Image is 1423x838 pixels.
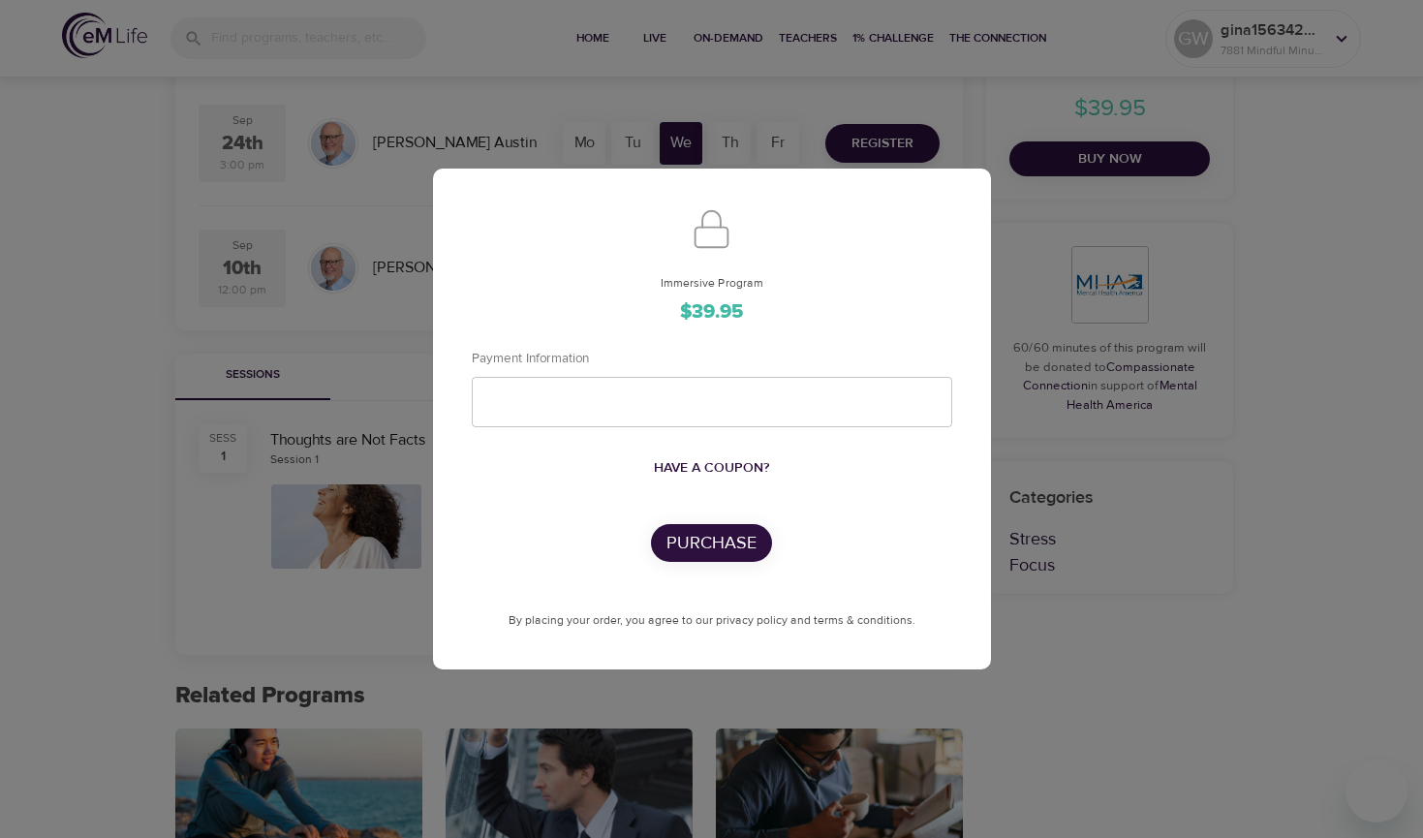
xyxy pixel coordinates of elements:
button: Purchase [651,524,772,562]
span: Immersive Program [472,274,952,294]
span: By placing your order, you agree to our privacy policy and terms & conditions. [509,612,915,628]
p: Payment Information [472,348,832,367]
h3: $39.95 [472,301,952,324]
button: Have a coupon? [646,450,777,486]
iframe: Secure card payment input frame [488,393,936,411]
span: Have a coupon? [654,456,769,481]
p: Purchase [666,530,757,556]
